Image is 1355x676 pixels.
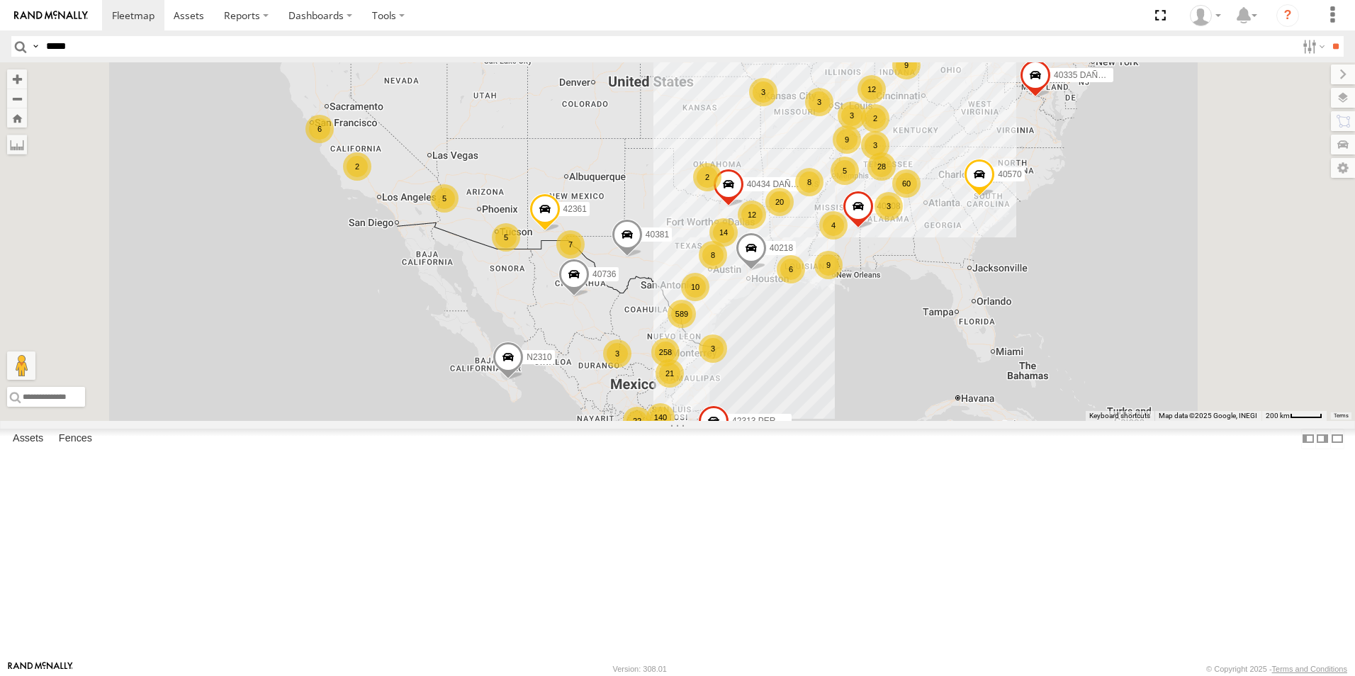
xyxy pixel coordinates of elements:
span: 40335 DAÑADO [1054,71,1116,81]
div: 14 [709,218,738,247]
div: © Copyright 2025 - [1206,665,1347,673]
div: 3 [805,88,833,116]
div: 3 [603,339,631,368]
label: Fences [52,429,99,449]
div: 21 [656,359,684,388]
div: 8 [795,168,823,196]
span: 200 km [1266,412,1290,419]
div: 8 [699,241,727,269]
label: Search Filter Options [1297,36,1327,57]
button: Zoom out [7,89,27,108]
a: Visit our Website [8,662,73,676]
button: Keyboard shortcuts [1089,411,1150,421]
button: Drag Pegman onto the map to open Street View [7,351,35,380]
span: 40381 [646,230,669,240]
div: 2 [693,163,721,191]
div: 3 [875,192,903,220]
span: 40434 DAÑADO 102025 [747,179,840,189]
span: 40736 [592,270,616,280]
a: Terms (opens in new tab) [1334,413,1349,419]
span: N2310 [527,353,551,363]
div: 4 [819,211,848,240]
div: Caseta Laredo TX [1185,5,1226,26]
div: 5 [492,223,520,252]
span: 42313 PERDIDO 102025 [732,416,828,426]
div: Version: 308.01 [613,665,667,673]
button: Map Scale: 200 km per 42 pixels [1261,411,1327,421]
div: 3 [861,131,889,159]
label: Measure [7,135,27,154]
div: 5 [831,157,859,185]
label: Dock Summary Table to the Right [1315,429,1329,449]
div: 589 [668,300,696,328]
div: 5 [430,184,459,213]
button: Zoom in [7,69,27,89]
div: 258 [651,338,680,366]
a: Terms and Conditions [1272,665,1347,673]
div: 3 [699,334,727,363]
img: rand-logo.svg [14,11,88,21]
div: 2 [861,104,889,133]
div: 12 [738,201,766,229]
div: 10 [681,273,709,301]
label: Hide Summary Table [1330,429,1344,449]
div: 20 [765,188,794,216]
label: Assets [6,429,50,449]
div: 60 [892,169,921,198]
label: Search Query [30,36,41,57]
div: 7 [556,230,585,259]
div: 9 [892,51,921,79]
div: 22 [623,407,651,435]
div: 2 [343,152,371,181]
div: 9 [814,251,843,279]
div: 6 [305,115,334,143]
div: 9 [833,125,861,154]
label: Map Settings [1331,158,1355,178]
div: 12 [858,75,886,103]
div: 140 [646,403,675,432]
div: 3 [838,101,866,130]
div: 6 [777,255,805,283]
span: 40218 [770,243,793,253]
label: Dock Summary Table to the Left [1301,429,1315,449]
button: Zoom Home [7,108,27,128]
span: Map data ©2025 Google, INEGI [1159,412,1257,419]
div: 3 [749,78,777,106]
span: 40570 [998,169,1021,179]
i: ? [1276,4,1299,27]
div: 28 [867,152,896,181]
span: 42361 [563,205,587,215]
